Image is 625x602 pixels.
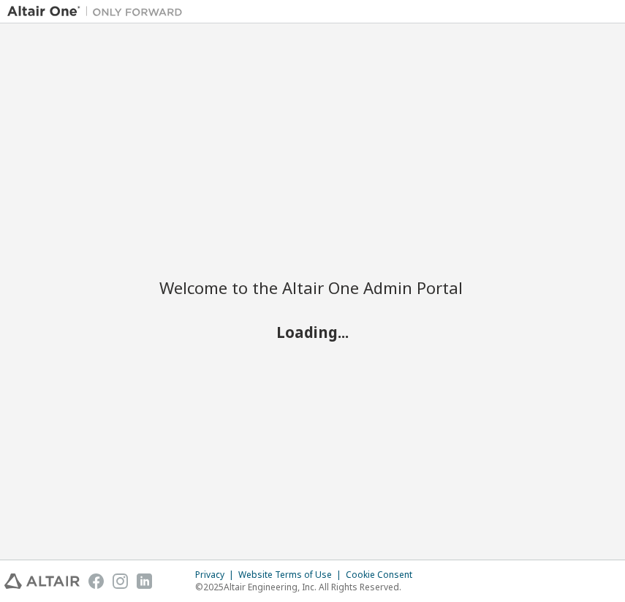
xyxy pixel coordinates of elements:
div: Website Terms of Use [238,569,346,581]
div: Cookie Consent [346,569,421,581]
img: facebook.svg [88,573,104,589]
img: linkedin.svg [137,573,152,589]
img: altair_logo.svg [4,573,80,589]
div: Privacy [195,569,238,581]
p: © 2025 Altair Engineering, Inc. All Rights Reserved. [195,581,421,593]
h2: Loading... [159,322,466,341]
img: instagram.svg [113,573,128,589]
img: Altair One [7,4,190,19]
h2: Welcome to the Altair One Admin Portal [159,277,466,298]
